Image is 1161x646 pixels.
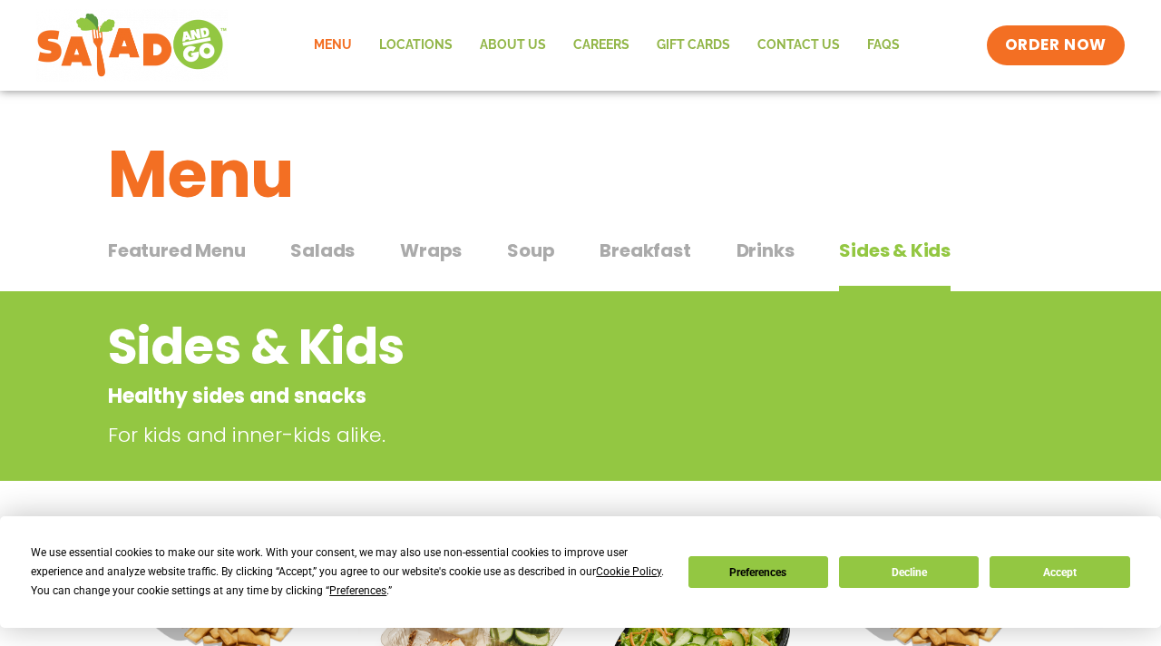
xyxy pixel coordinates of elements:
h2: Sides & Kids [108,310,907,384]
h1: Menu [108,125,1053,223]
a: Menu [300,24,366,66]
div: We use essential cookies to make our site work. With your consent, we may also use non-essential ... [31,543,666,601]
a: Careers [560,24,643,66]
button: Preferences [688,556,828,588]
img: new-SAG-logo-768×292 [36,9,228,82]
p: For kids and inner-kids alike. [108,420,915,450]
span: Cookie Policy [596,565,661,578]
a: FAQs [854,24,913,66]
span: Sides & Kids [839,237,951,264]
a: Locations [366,24,466,66]
span: Wraps [400,237,462,264]
span: Soup [507,237,554,264]
span: Drinks [737,237,795,264]
span: Salads [290,237,355,264]
span: ORDER NOW [1005,34,1107,56]
button: Decline [839,556,979,588]
nav: Menu [300,24,913,66]
span: Breakfast [600,237,690,264]
a: GIFT CARDS [643,24,744,66]
span: Preferences [329,584,386,597]
button: Accept [990,556,1129,588]
span: Featured Menu [108,237,245,264]
a: About Us [466,24,560,66]
div: Tabbed content [108,230,1053,292]
a: ORDER NOW [987,25,1125,65]
a: Contact Us [744,24,854,66]
p: Healthy sides and snacks [108,381,907,411]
